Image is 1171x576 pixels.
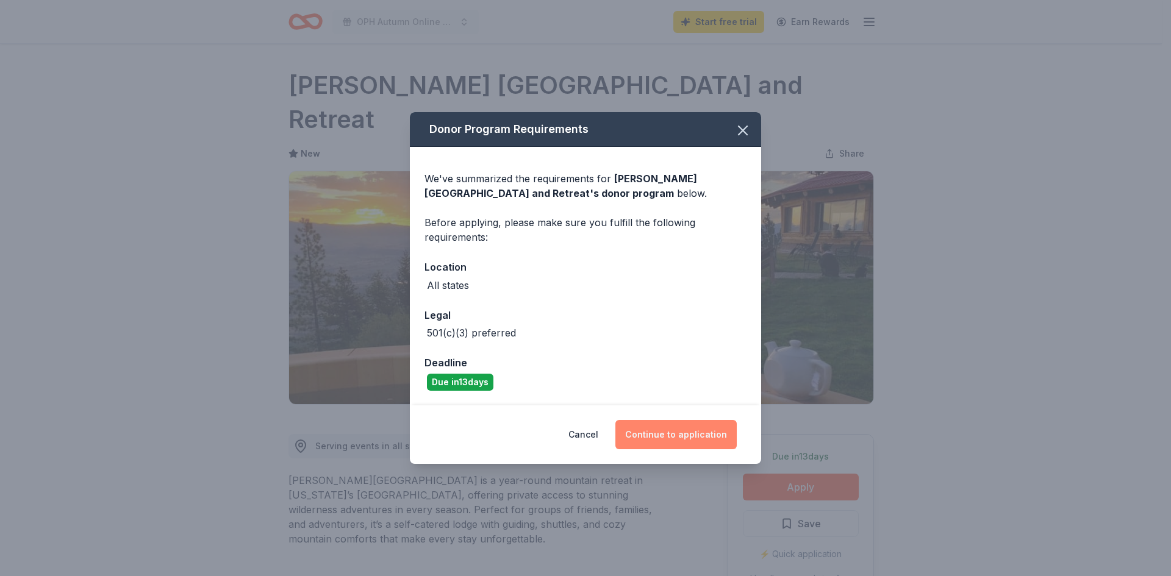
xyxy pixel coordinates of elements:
div: 501(c)(3) preferred [427,325,516,340]
button: Continue to application [615,420,737,449]
div: We've summarized the requirements for below. [424,171,747,201]
div: Location [424,259,747,275]
div: Legal [424,307,747,323]
div: All states [427,278,469,293]
div: Before applying, please make sure you fulfill the following requirements: [424,215,747,244]
div: Donor Program Requirements [410,112,761,147]
button: Cancel [568,420,598,449]
div: Deadline [424,355,747,371]
div: Due in 13 days [427,374,493,391]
